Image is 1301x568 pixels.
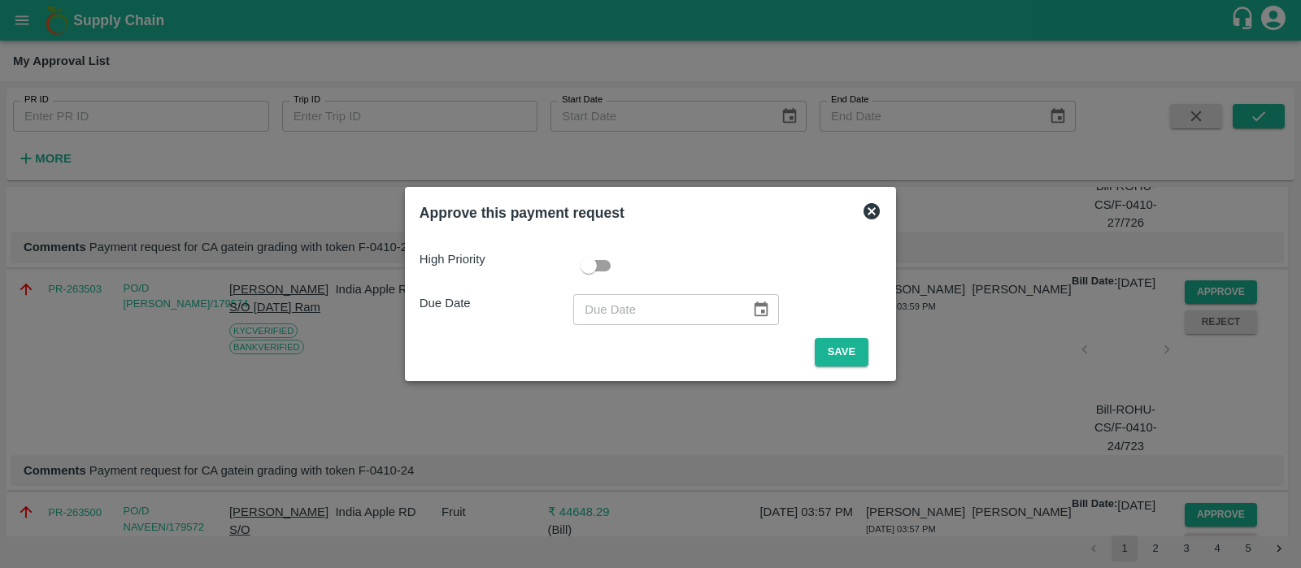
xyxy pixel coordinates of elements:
p: Due Date [420,294,573,312]
input: Due Date [573,294,739,325]
p: High Priority [420,250,573,268]
b: Approve this payment request [420,205,624,221]
button: Choose date [746,294,777,325]
button: Save [815,338,868,366]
